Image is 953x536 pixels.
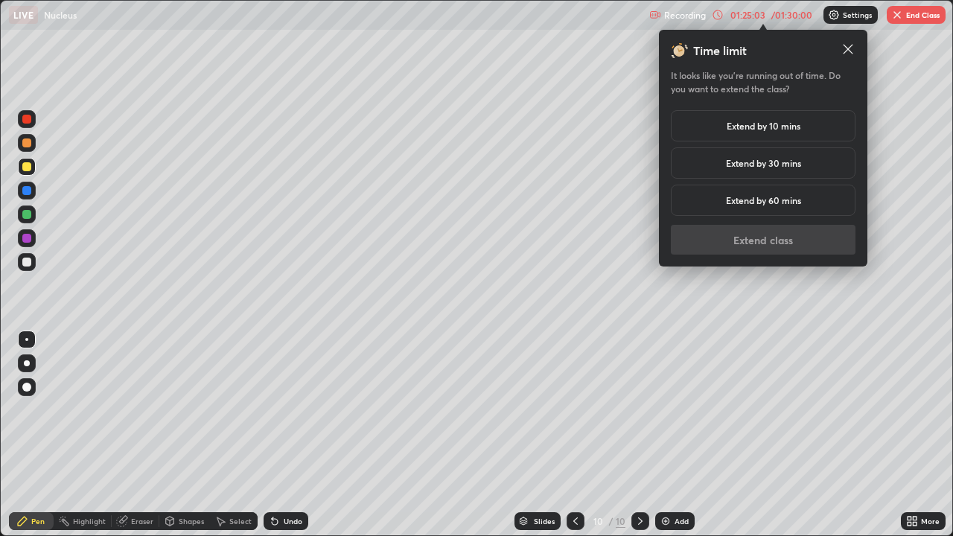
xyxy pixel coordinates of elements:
p: LIVE [13,9,34,21]
img: recording.375f2c34.svg [649,9,661,21]
img: end-class-cross [891,9,903,21]
h5: Extend by 30 mins [726,156,801,170]
div: More [921,517,940,525]
img: class-settings-icons [828,9,840,21]
p: Settings [843,11,872,19]
div: Shapes [179,517,204,525]
h5: Extend by 60 mins [726,194,801,207]
div: 10 [590,517,605,526]
div: Undo [284,517,302,525]
div: Add [675,517,689,525]
div: Slides [534,517,555,525]
div: Eraser [131,517,153,525]
div: Highlight [73,517,106,525]
div: / 01:30:00 [768,10,815,19]
h5: It looks like you’re running out of time. Do you want to extend the class? [671,68,855,95]
h3: Time limit [693,42,747,60]
p: Nucleus [44,9,77,21]
img: add-slide-button [660,515,672,527]
div: Pen [31,517,45,525]
button: End Class [887,6,946,24]
div: 10 [616,514,625,528]
div: / [608,517,613,526]
h5: Extend by 10 mins [727,119,800,133]
div: Select [229,517,252,525]
p: Recording [664,10,706,21]
div: 01:25:03 [727,10,768,19]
